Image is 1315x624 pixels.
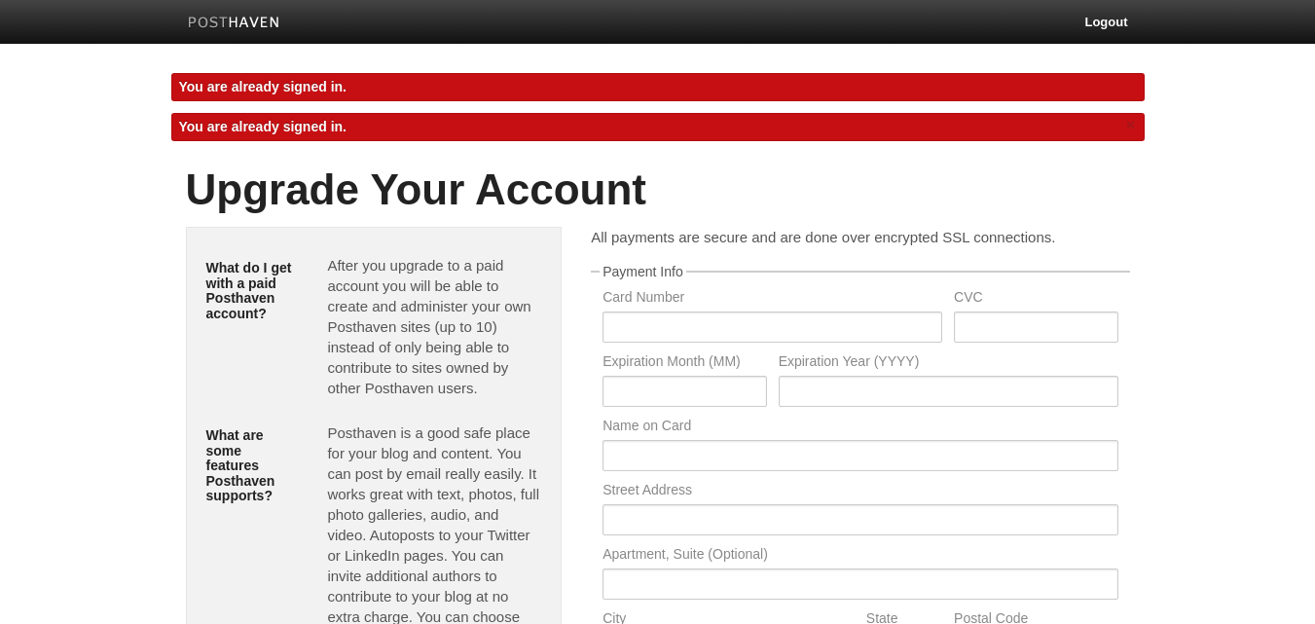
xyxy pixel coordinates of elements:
[206,261,299,321] h5: What do I get with a paid Posthaven account?
[779,354,1118,373] label: Expiration Year (YYYY)
[327,255,541,398] p: After you upgrade to a paid account you will be able to create and administer your own Posthaven ...
[179,119,347,134] span: You are already signed in.
[186,166,1130,213] h1: Upgrade Your Account
[188,17,280,31] img: Posthaven-bar
[1122,113,1140,137] a: ×
[603,419,1117,437] label: Name on Card
[171,73,1145,101] div: You are already signed in.
[600,265,686,278] legend: Payment Info
[603,547,1117,566] label: Apartment, Suite (Optional)
[954,290,1117,309] label: CVC
[603,290,942,309] label: Card Number
[206,428,299,503] h5: What are some features Posthaven supports?
[591,227,1129,247] p: All payments are secure and are done over encrypted SSL connections.
[603,354,766,373] label: Expiration Month (MM)
[603,483,1117,501] label: Street Address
